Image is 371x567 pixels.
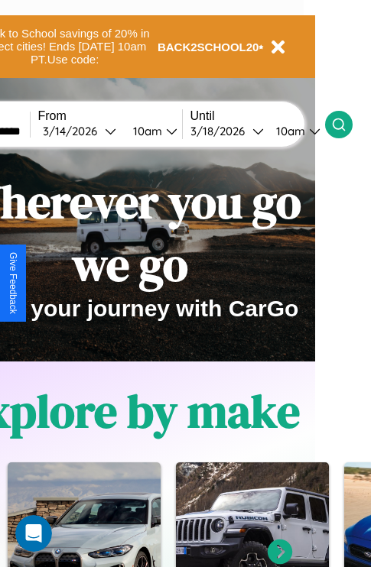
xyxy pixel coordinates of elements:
div: 10am [125,124,166,138]
b: BACK2SCHOOL20 [158,40,259,53]
div: 10am [268,124,309,138]
div: Give Feedback [8,252,18,314]
label: Until [190,109,325,123]
button: 10am [264,123,325,139]
div: 3 / 18 / 2026 [190,124,252,138]
iframe: Intercom live chat [15,515,52,552]
button: 10am [121,123,182,139]
button: 3/14/2026 [38,123,121,139]
div: 3 / 14 / 2026 [43,124,105,138]
label: From [38,109,182,123]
